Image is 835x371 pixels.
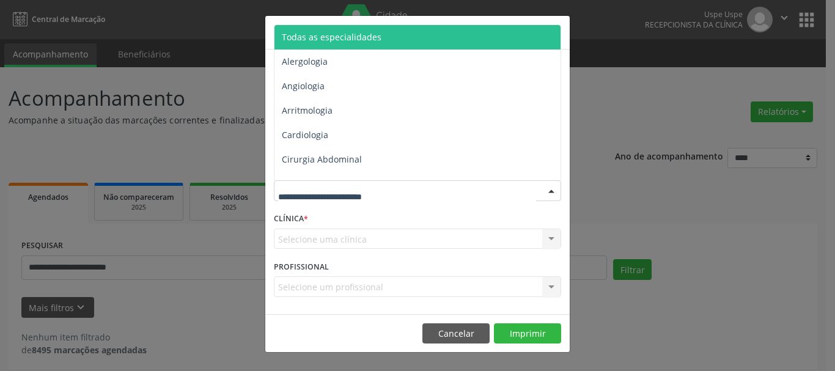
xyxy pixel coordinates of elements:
span: Cardiologia [282,129,328,141]
button: Close [545,16,570,46]
span: Arritmologia [282,105,333,116]
h5: Relatório de agendamentos [274,24,414,40]
button: Cancelar [422,323,490,344]
span: Angiologia [282,80,325,92]
label: PROFISSIONAL [274,257,329,276]
button: Imprimir [494,323,561,344]
span: Cirurgia Bariatrica [282,178,357,189]
span: Todas as especialidades [282,31,381,43]
span: Alergologia [282,56,328,67]
label: CLÍNICA [274,210,308,229]
span: Cirurgia Abdominal [282,153,362,165]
